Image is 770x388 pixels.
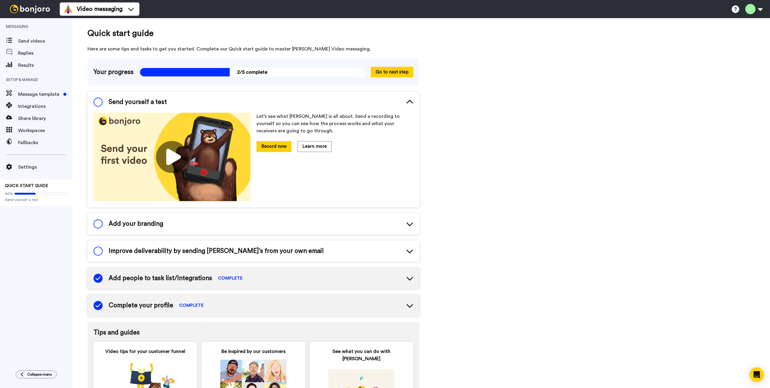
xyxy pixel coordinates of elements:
button: Collapse menu [16,370,57,378]
span: Video messaging [77,5,122,13]
span: Add people to task list/Integrations [109,274,212,283]
button: Learn more [297,141,332,152]
span: COMPLETE [218,275,243,281]
span: Collapse menu [27,372,52,377]
span: Improve deliverability by sending [PERSON_NAME]’s from your own email [109,247,324,256]
span: Replies [18,50,72,57]
span: Results [18,62,72,69]
span: Workspaces [18,127,72,134]
button: Record now [256,141,291,152]
div: Open Intercom Messenger [749,367,764,382]
span: Quick start guide [87,27,419,39]
span: Send yourself a test [5,197,68,202]
span: 2/5 complete [140,68,365,77]
span: See what you can do with [PERSON_NAME] [316,348,407,362]
span: QUICK START GUIDE [5,184,48,188]
img: 178eb3909c0dc23ce44563bdb6dc2c11.jpg [94,113,250,201]
span: Send yourself a test [109,98,167,107]
span: Add your branding [109,219,163,228]
span: Integrations [18,103,72,110]
img: bj-logo-header-white.svg [7,5,52,13]
img: vm-color.svg [63,4,73,14]
span: 40% [5,191,13,196]
p: Let’s see what [PERSON_NAME] is all about. Send a recording to yourself so you can see how the pr... [256,113,413,134]
span: Message template [18,91,61,98]
span: Your progress [94,68,134,77]
button: Go to next step [371,67,413,77]
span: Fallbacks [18,139,72,146]
span: Complete your profile [109,301,173,310]
span: Be inspired by our customers [221,348,285,355]
span: Send videos [18,37,72,45]
span: Tips and guides [94,328,413,337]
span: COMPLETE [179,302,204,309]
span: Video tips for your customer funnel [105,348,185,355]
span: Here are some tips and tasks to get you started. Complete our Quick start guide to master [PERSON... [87,45,419,53]
span: Share library [18,115,72,122]
span: Settings [18,163,72,171]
